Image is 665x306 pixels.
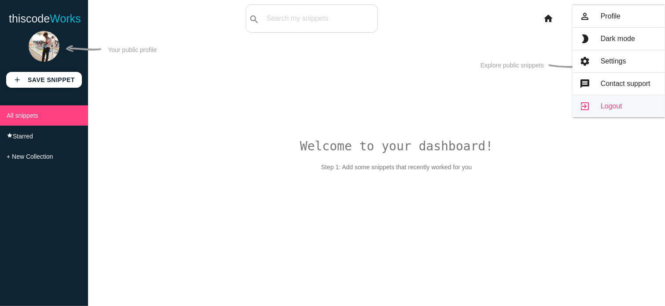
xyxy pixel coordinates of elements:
a: messageContact support [573,73,665,95]
i: exit_to_app [580,101,590,111]
i: add [13,72,21,88]
i: home [543,4,554,33]
a: brightness_2Dark mode [573,28,665,50]
button: search [246,5,262,32]
i: message [580,79,590,89]
img: curv-arrow.svg [548,33,584,68]
b: Save Snippet [28,76,75,83]
img: str-arrow.svg [66,31,101,66]
a: exit_to_appLogout [573,95,665,117]
i: star [7,132,13,138]
p: Explore public snippets [480,62,544,69]
img: ff52a10a4176dbc74c52fa3fee4347ee [29,31,59,62]
span: + New Collection [7,153,53,160]
a: thiscodeWorks [9,4,81,33]
a: settingsSettings [573,50,665,72]
p: Your public profile [108,46,157,60]
a: person_outlineProfile [573,5,665,27]
i: search [249,5,259,34]
i: person_outline [580,11,590,21]
a: addSave Snippet [6,72,82,88]
i: brightness_2 [580,34,590,44]
span: Works [50,12,81,25]
span: All snippets [7,112,38,119]
i: settings [580,56,590,66]
span: Starred [13,133,33,140]
input: Search my snippets [262,9,377,28]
